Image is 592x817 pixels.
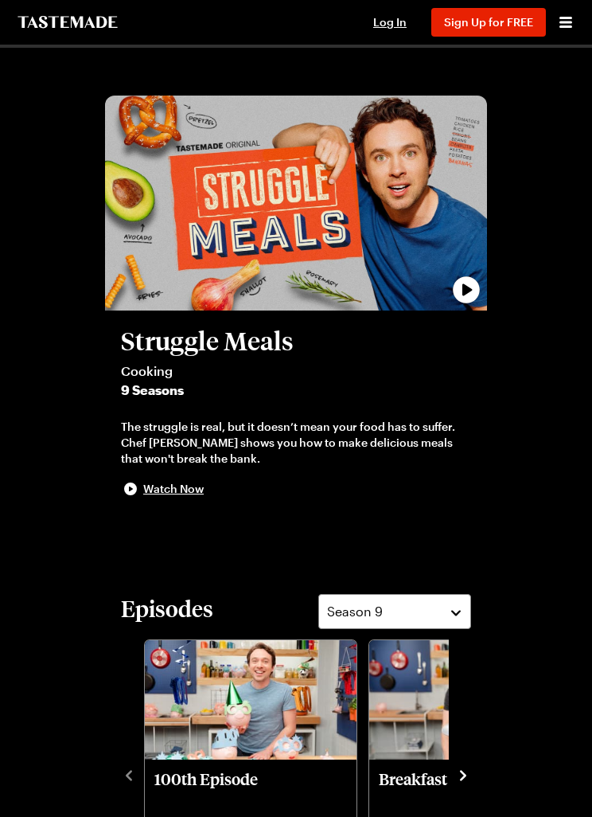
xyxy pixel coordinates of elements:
[455,764,471,784] button: navigate to next item
[105,96,487,311] button: play trailer
[121,326,471,498] button: Struggle MealsCooking9 SeasonsThe struggle is real, but it doesn’t mean your food has to suffer. ...
[121,362,471,381] span: Cooking
[369,640,581,760] img: Breakfast for Dinner
[373,15,407,29] span: Log In
[444,15,533,29] span: Sign Up for FREE
[327,602,383,621] span: Season 9
[121,381,471,400] span: 9 Seasons
[121,594,213,623] h2: Episodes
[121,419,471,467] div: The struggle is real, but it doesn’t mean your food has to suffer. Chef [PERSON_NAME] shows you h...
[358,14,422,30] button: Log In
[154,769,347,807] p: 100th Episode
[105,96,487,311] img: Struggle Meals
[379,769,571,807] p: Breakfast for Dinner
[145,640,356,760] img: 100th Episode
[143,481,204,497] span: Watch Now
[121,326,471,355] h2: Struggle Meals
[431,8,546,37] button: Sign Up for FREE
[318,594,471,629] button: Season 9
[16,16,119,29] a: To Tastemade Home Page
[555,12,576,33] button: Open menu
[121,764,137,784] button: navigate to previous item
